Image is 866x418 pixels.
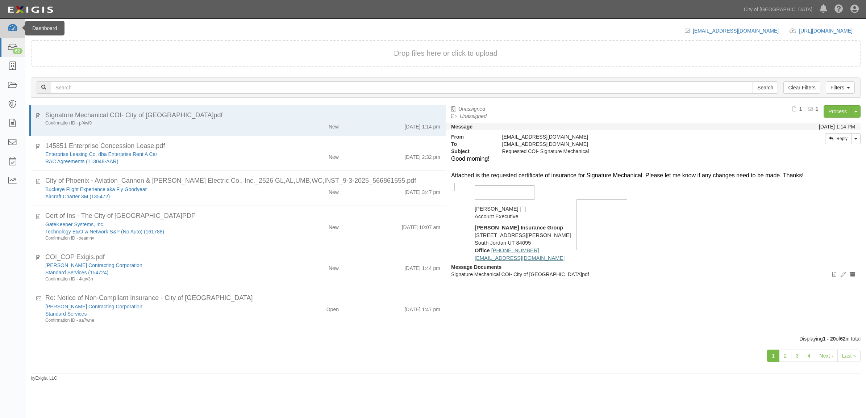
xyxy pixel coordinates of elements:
div: [DATE] 1:44 pm [404,262,440,272]
a: Unassigned [458,106,485,112]
strong: Message Documents [451,264,501,270]
a: 4 [803,350,815,362]
div: [DATE] 1:14 pm [404,120,440,130]
div: New [329,221,339,231]
div: [DATE] 1:47 pm [404,303,440,313]
div: City of Phoenix - Aviation_Cannon & Wendt Electric Co., Inc._2526 GL,AL,UMB,WC,INST_9-3-2025_5668... [45,176,440,186]
a: Next › [815,350,838,362]
i: Help Center - Complianz [834,5,843,14]
p: South Jordan UT 84095 [475,239,571,247]
div: Requested COI- Signature Mechanical [497,148,751,155]
div: Re: Notice of Non-Compliant Insurance - City of Phoenix [45,294,440,303]
div: Signature Mechanical COI- City of Phoenix.pdf [45,111,440,120]
b: 1 [816,106,819,112]
div: New [329,120,339,130]
a: [PERSON_NAME] Contracting Corporation [45,262,142,268]
div: New [329,186,339,196]
a: Enterprise Leasing Co. dba Enterprise Rent A Car [45,151,157,157]
a: Standard Services (154724) [45,270,108,275]
a: [URL][DOMAIN_NAME] [799,28,861,34]
div: GateKeeper Systems, Inc. [45,221,271,228]
input: Search [753,81,778,94]
a: [PHONE_NUMBER] [491,248,539,253]
b: Office [475,248,490,253]
div: Confirmation ID - xeamnv [45,235,271,241]
div: RAC Agreements (113048-AAR) [45,158,271,165]
a: Buckeye Flight Experience aka Fly Goodyear [45,186,147,192]
div: New [329,151,339,161]
i: Archive document [850,272,855,277]
button: Drop files here or click to upload [394,48,497,59]
a: 3 [791,350,803,362]
a: Unassigned [460,113,487,119]
a: [PERSON_NAME] Contracting Corporation [45,304,142,309]
div: Displaying of in total [25,335,866,342]
i: View [832,272,836,277]
div: [DATE] 3:47 pm [404,186,440,196]
a: 1 [767,350,779,362]
div: City of Phoenix - MRG.pdf [45,335,440,344]
a: Reply [825,133,852,144]
a: City of [GEOGRAPHIC_DATA] [740,2,816,17]
div: 145851 Enterprise Concession Lease.pdf [45,142,440,151]
b: [PERSON_NAME] Insurance Group [475,225,563,231]
a: Standard Services [45,311,87,317]
a: Exigis, LLC [36,376,57,381]
div: [DATE] 2:32 pm [404,151,440,161]
img: logo-5460c22ac91f19d4615b14bd174203de0afe785f0fc80cf4dbbc73dc1793850b.png [5,3,55,16]
a: Last » [837,350,861,362]
div: Open [326,303,339,313]
b: 62 [840,336,846,342]
input: Search [51,81,753,94]
div: Technology E&O w Network S&P (No Auto) (161788) [45,228,271,235]
small: by [31,375,57,381]
div: Cert of Ins - The City of Phoenix.PDF [45,211,440,221]
b: 1 - 20 [823,336,836,342]
p: Account Executive [475,213,526,220]
a: [EMAIL_ADDRESS][DOMAIN_NAME] [475,255,565,261]
b: 1 [799,106,802,112]
div: [DATE] 10:07 am [402,221,440,231]
div: Enterprise Leasing Co. dba Enterprise Rent A Car [45,151,271,158]
strong: To [446,140,497,148]
div: Buckeye Flight Experience aka Fly Goodyear [45,186,271,193]
div: Simpson Walker Contracting Corporation [45,262,271,269]
a: [EMAIL_ADDRESS][DOMAIN_NAME] [693,28,779,34]
div: Dashboard [25,21,64,35]
a: Aircraft Charter 3M (135472) [45,194,110,199]
div: [EMAIL_ADDRESS][DOMAIN_NAME] [497,133,751,140]
a: GateKeeper Systems, Inc. [45,221,104,227]
i: Edit document [841,272,846,277]
strong: Message [451,124,472,130]
div: [DATE] 1:14 PM [819,123,855,130]
a: Clear Filters [783,81,820,94]
strong: From [446,133,497,140]
a: 2 [779,350,791,362]
div: Confirmation ID - pf4wf9 [45,120,271,126]
div: Aircraft Charter 3M (135472) [45,193,271,200]
p: [PERSON_NAME] [475,205,519,213]
div: COI_COP Exigis.pdf [45,253,440,262]
div: Good morning! [451,155,855,163]
a: RAC Agreements (113048-AAR) [45,159,118,164]
div: Standard Services (154724) [45,269,271,276]
a: Technology E&O w Network S&P (No Auto) (161788) [45,229,164,235]
p: Signature Mechanical COI- City of [GEOGRAPHIC_DATA]pdf [451,271,855,278]
div: Confirmation ID - 4kpv3n [45,276,271,282]
div: 62 [13,48,22,54]
a: Filters [826,81,855,94]
div: Confirmation ID - aa7wne [45,317,271,324]
div: inbox@cop.complianz.com [497,140,751,148]
a: Process [824,105,852,118]
p: [STREET_ADDRESS][PERSON_NAME] [475,232,571,239]
strong: Subject [446,148,497,155]
div: New [329,262,339,272]
div: Attached is the requested certificate of insurance for Signature Mechanical. Please let me know i... [451,172,855,180]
